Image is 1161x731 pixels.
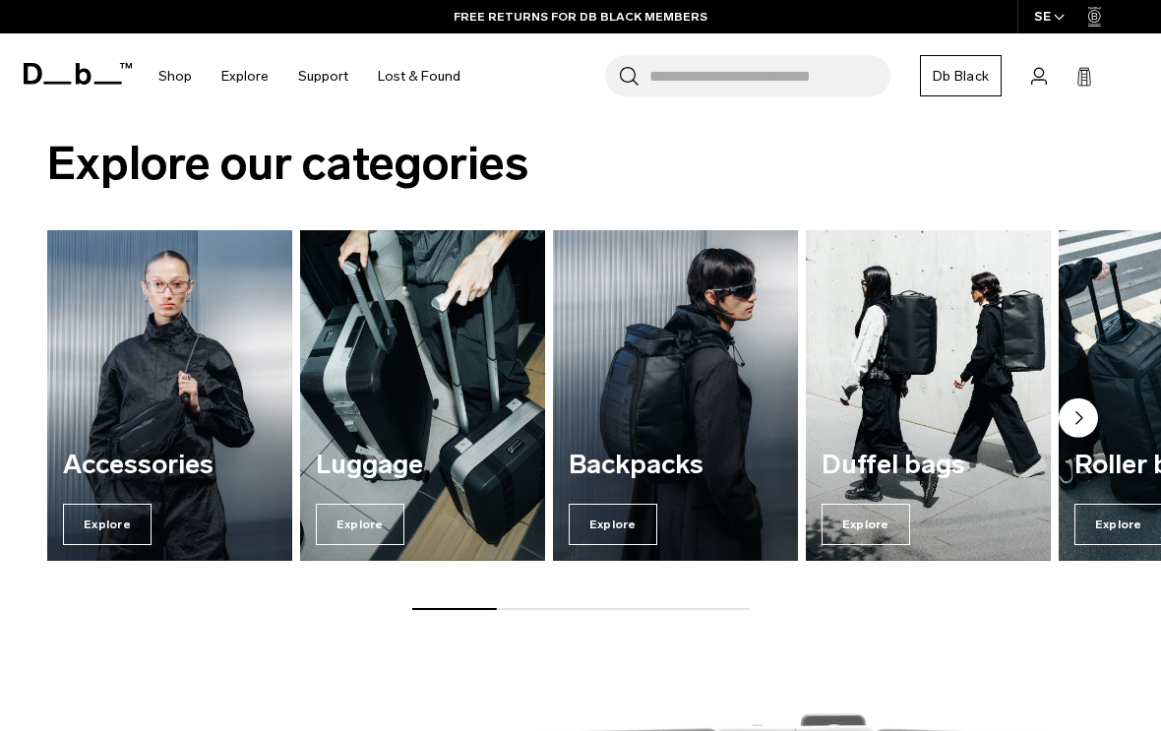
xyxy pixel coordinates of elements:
a: Explore [221,41,269,111]
h3: Backpacks [569,451,782,480]
div: 3 / 7 [553,230,798,561]
button: Next slide [1059,398,1098,442]
div: 1 / 7 [47,230,292,561]
a: Duffel bags Explore [806,230,1051,561]
span: Explore [569,504,657,545]
a: FREE RETURNS FOR DB BLACK MEMBERS [454,8,707,26]
div: 2 / 7 [300,230,545,561]
span: Explore [316,504,404,545]
a: Shop [158,41,192,111]
a: Support [298,41,348,111]
span: Explore [63,504,152,545]
a: Db Black [920,55,1002,96]
a: Accessories Explore [47,230,292,561]
h3: Duffel bags [822,451,1035,480]
a: Backpacks Explore [553,230,798,561]
h3: Accessories [63,451,276,480]
a: Luggage Explore [300,230,545,561]
span: Explore [822,504,910,545]
h2: Explore our categories [47,129,1114,199]
a: Lost & Found [378,41,460,111]
nav: Main Navigation [144,33,475,119]
h3: Luggage [316,451,529,480]
div: 4 / 7 [806,230,1051,561]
